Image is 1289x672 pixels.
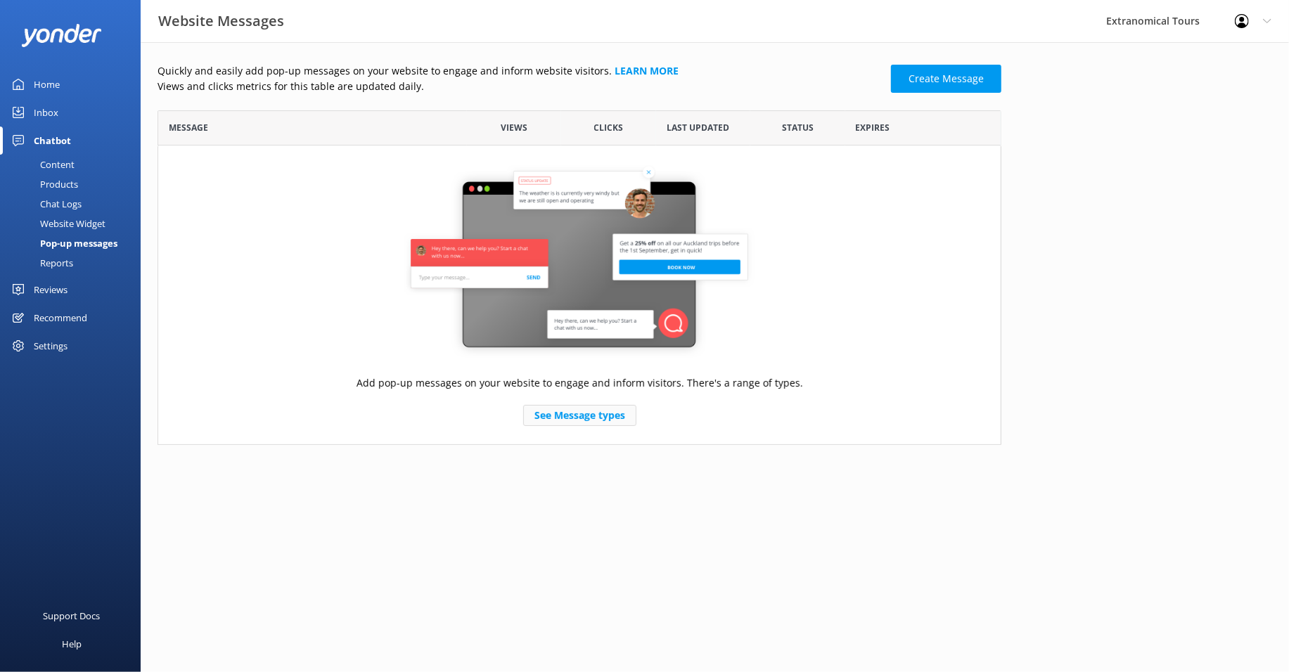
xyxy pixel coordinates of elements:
[44,602,101,630] div: Support Docs
[501,121,527,134] span: Views
[891,65,1001,93] a: Create Message
[594,121,624,134] span: Clicks
[158,146,1001,444] div: grid
[8,174,141,194] a: Products
[8,194,141,214] a: Chat Logs
[357,375,803,391] p: Add pop-up messages on your website to engage and inform visitors. There's a range of types.
[8,214,105,233] div: Website Widget
[169,121,208,134] span: Message
[404,163,755,360] img: website-message-default
[8,214,141,233] a: Website Widget
[782,121,814,134] span: Status
[8,253,141,273] a: Reports
[8,233,117,253] div: Pop-up messages
[8,233,141,253] a: Pop-up messages
[34,98,58,127] div: Inbox
[856,121,890,134] span: Expires
[62,630,82,658] div: Help
[34,70,60,98] div: Home
[667,121,729,134] span: Last updated
[523,405,636,426] a: See Message types
[8,194,82,214] div: Chat Logs
[34,127,71,155] div: Chatbot
[34,276,68,304] div: Reviews
[34,332,68,360] div: Settings
[21,24,102,47] img: yonder-white-logo.png
[8,174,78,194] div: Products
[158,79,883,94] p: Views and clicks metrics for this table are updated daily.
[34,304,87,332] div: Recommend
[158,10,284,32] h3: Website Messages
[158,63,883,79] p: Quickly and easily add pop-up messages on your website to engage and inform website visitors.
[8,253,73,273] div: Reports
[615,64,679,77] a: Learn more
[8,155,75,174] div: Content
[8,155,141,174] a: Content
